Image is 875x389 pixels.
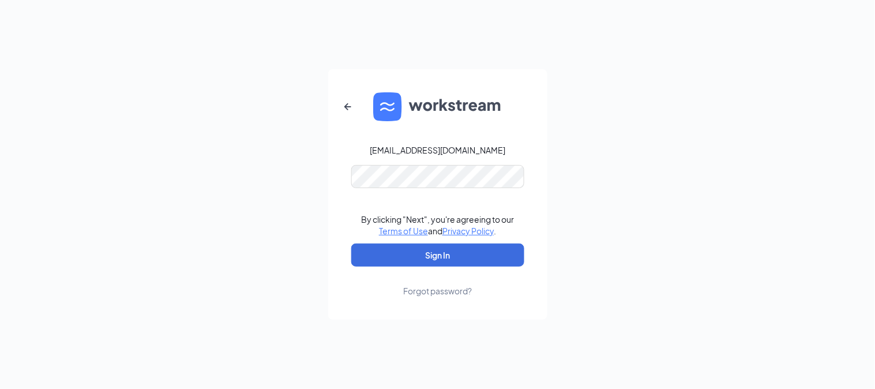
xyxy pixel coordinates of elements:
button: ArrowLeftNew [334,93,362,121]
img: WS logo and Workstream text [373,92,502,121]
svg: ArrowLeftNew [341,100,355,114]
a: Forgot password? [403,267,472,297]
button: Sign In [351,244,524,267]
a: Terms of Use [379,226,428,236]
div: Forgot password? [403,285,472,297]
a: Privacy Policy [442,226,494,236]
div: By clicking "Next", you're agreeing to our and . [361,214,514,237]
div: [EMAIL_ADDRESS][DOMAIN_NAME] [370,144,505,156]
